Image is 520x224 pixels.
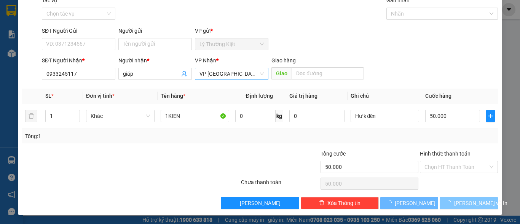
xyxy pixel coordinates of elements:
button: [PERSON_NAME] [221,197,299,209]
div: Tổng: 1 [25,132,201,140]
div: Lý Thường Kiệt [6,6,67,25]
span: Cước hàng [425,93,451,99]
div: VP gửi [195,27,268,35]
div: linh [73,33,134,42]
span: [PERSON_NAME] [395,199,435,207]
span: VP Ninh Sơn [199,68,264,79]
span: kg [276,110,283,122]
span: Xóa Thông tin [327,199,360,207]
span: Đơn vị tính [86,93,115,99]
button: [PERSON_NAME] và In [440,197,498,209]
div: [PERSON_NAME] (Hàng) [73,6,134,33]
input: Ghi Chú [351,110,419,122]
input: Dọc đường [292,67,364,79]
div: Chưa thanh toán [240,178,320,191]
button: [PERSON_NAME] [380,197,439,209]
div: Người gửi [118,27,192,35]
button: plus [486,110,495,122]
div: SĐT Người Gửi [42,27,115,35]
span: Giá trị hàng [289,93,317,99]
span: Giao [271,67,292,79]
span: Gửi: [6,7,18,15]
div: Người nhận [118,56,192,65]
th: Ghi chú [348,89,422,103]
span: Tổng cước [321,151,346,157]
span: Nhận: [73,6,91,14]
span: Giao hàng [271,57,296,64]
span: Định lượng [246,93,273,99]
span: Lý Thường Kiệt [199,38,264,50]
button: delete [25,110,37,122]
span: [PERSON_NAME] và In [454,199,507,207]
span: plus [487,113,494,119]
div: 0338661207 [73,42,134,52]
label: Hình thức thanh toán [420,151,471,157]
span: loading [446,200,454,205]
div: SĐT Người Nhận [42,56,115,65]
span: VP Nhận [195,57,216,64]
span: delete [319,200,324,206]
span: user-add [181,71,187,77]
span: SL [45,93,51,99]
span: Tên hàng [161,93,185,99]
input: 0 [289,110,344,122]
span: Khác [91,110,150,122]
input: VD: Bàn, Ghế [161,110,229,122]
span: loading [386,200,395,205]
span: [PERSON_NAME] [240,199,281,207]
button: deleteXóa Thông tin [301,197,379,209]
